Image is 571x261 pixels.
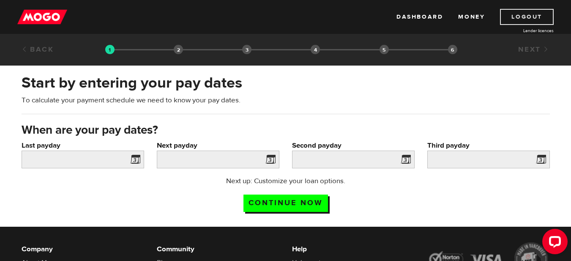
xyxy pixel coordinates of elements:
[292,244,415,254] h6: Help
[22,124,550,137] h3: When are your pay dates?
[396,9,443,25] a: Dashboard
[202,176,369,186] p: Next up: Customize your loan options.
[490,27,554,34] a: Lender licences
[535,225,571,261] iframe: LiveChat chat widget
[458,9,485,25] a: Money
[292,140,415,151] label: Second payday
[22,95,550,105] p: To calculate your payment schedule we need to know your pay dates.
[157,140,279,151] label: Next payday
[22,45,54,54] a: Back
[243,195,328,212] input: Continue now
[22,140,144,151] label: Last payday
[427,140,550,151] label: Third payday
[500,9,554,25] a: Logout
[17,9,67,25] img: mogo_logo-11ee424be714fa7cbb0f0f49df9e16ec.png
[157,244,279,254] h6: Community
[22,74,550,92] h2: Start by entering your pay dates
[518,45,549,54] a: Next
[22,244,144,254] h6: Company
[105,45,115,54] img: transparent-188c492fd9eaac0f573672f40bb141c2.gif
